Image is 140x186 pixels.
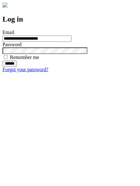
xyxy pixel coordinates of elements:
a: Forgot your password? [2,67,48,72]
h2: Log in [2,15,138,23]
img: logo-4e3dc11c47720685a147b03b5a06dd966a58ff35d612b21f08c02c0306f2b779.png [2,2,7,7]
label: Remember me [10,55,39,60]
label: Password [2,42,21,47]
label: Email [2,30,14,35]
